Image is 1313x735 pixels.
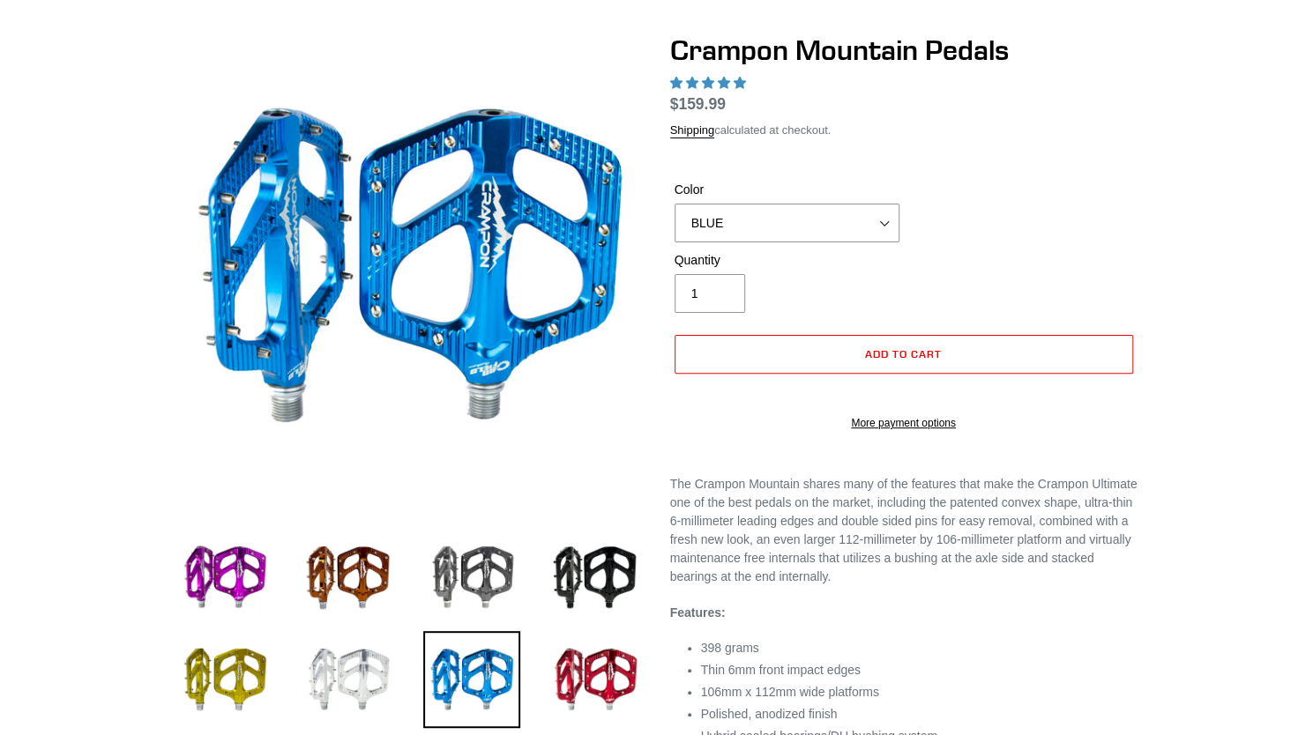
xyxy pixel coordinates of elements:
[547,631,644,728] img: Load image into Gallery viewer, red
[701,705,1138,724] li: Polished, anodized finish
[670,95,726,113] span: $159.99
[300,529,397,626] img: Load image into Gallery viewer, bronze
[670,605,726,620] strong: Features:
[701,683,1138,702] li: 106mm x 112mm wide platforms
[176,631,273,728] img: Load image into Gallery viewer, gold
[670,475,1138,586] p: The Crampon Mountain shares many of the features that make the Crampon Ultimate one of the best p...
[423,631,520,728] img: Load image into Gallery viewer, blue
[865,347,942,360] span: Add to cart
[423,529,520,626] img: Load image into Gallery viewer, grey
[670,122,1138,139] div: calculated at checkout.
[300,631,397,728] img: Load image into Gallery viewer, Silver
[701,661,1138,679] li: Thin 6mm front impact edges
[176,529,273,626] img: Load image into Gallery viewer, purple
[675,251,899,270] label: Quantity
[675,335,1133,374] button: Add to cart
[701,639,1138,657] li: 398 grams
[670,76,750,90] span: 4.97 stars
[675,181,899,199] label: Color
[547,529,644,626] img: Load image into Gallery viewer, stealth
[670,123,715,138] a: Shipping
[670,33,1138,67] h1: Crampon Mountain Pedals
[675,415,1133,431] a: More payment options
